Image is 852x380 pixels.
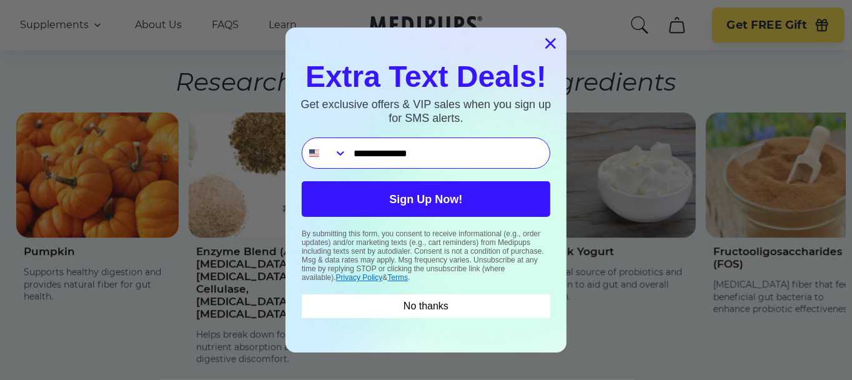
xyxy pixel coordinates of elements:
[309,148,319,158] img: United States
[336,273,383,282] a: Privacy Policy
[302,138,347,168] button: Search Countries
[298,98,554,125] p: Get exclusive offers & VIP sales when you sign up for SMS alerts.
[302,229,550,282] p: By submitting this form, you consent to receive informational (e.g., order updates) and/or market...
[305,60,547,93] span: Extra Text Deals!
[540,32,562,54] button: Close dialog
[302,181,550,217] button: Sign Up Now!
[302,294,550,318] button: No thanks
[387,273,408,282] a: Terms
